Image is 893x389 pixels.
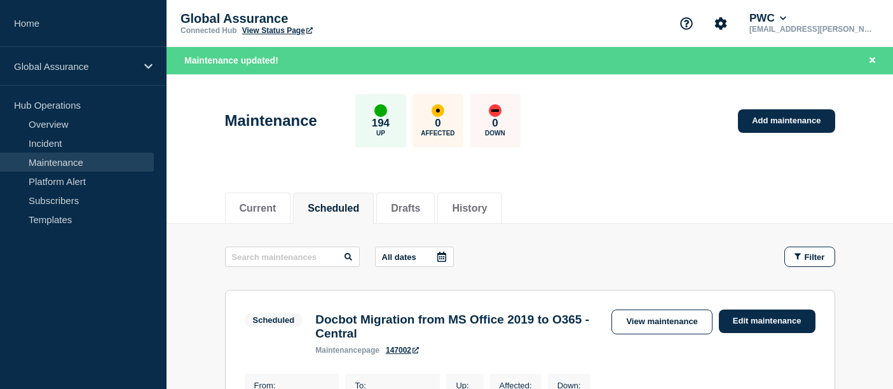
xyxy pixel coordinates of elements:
button: PWC [747,12,789,25]
h3: Docbot Migration from MS Office 2019 to O365 - Central [315,313,599,341]
a: Edit maintenance [719,310,815,333]
a: View maintenance [611,310,712,334]
div: up [374,104,387,117]
button: Filter [784,247,835,267]
button: Current [240,203,276,214]
a: Add maintenance [738,109,835,133]
p: 0 [435,117,440,130]
p: Up [376,130,385,137]
p: 0 [492,117,498,130]
button: Close banner [864,53,880,68]
button: Account settings [707,10,734,37]
p: Connected Hub [181,26,237,35]
button: Scheduled [308,203,359,214]
p: Down [485,130,505,137]
div: Scheduled [253,315,295,325]
a: View Status Page [242,26,313,35]
button: All dates [375,247,454,267]
p: page [315,346,379,355]
p: All dates [382,252,416,262]
p: [EMAIL_ADDRESS][PERSON_NAME][DOMAIN_NAME] [747,25,879,34]
span: Maintenance updated! [184,55,278,65]
p: Affected [421,130,454,137]
input: Search maintenances [225,247,360,267]
button: History [452,203,487,214]
a: 147002 [386,346,419,355]
p: Global Assurance [14,61,136,72]
div: affected [432,104,444,117]
p: 194 [372,117,390,130]
button: Support [673,10,700,37]
span: maintenance [315,346,362,355]
div: down [489,104,501,117]
span: Filter [805,252,825,262]
button: Drafts [391,203,420,214]
p: Global Assurance [181,11,435,26]
h1: Maintenance [225,112,317,130]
